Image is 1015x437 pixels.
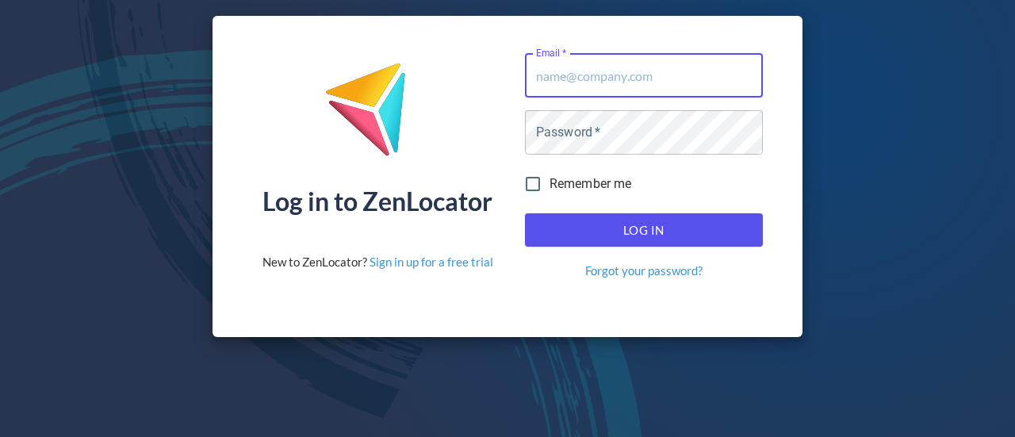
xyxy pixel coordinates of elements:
[525,213,763,247] button: Log In
[370,255,493,269] a: Sign in up for a free trial
[542,220,745,240] span: Log In
[585,263,703,279] a: Forgot your password?
[525,53,763,98] input: name@company.com
[262,254,493,270] div: New to ZenLocator?
[550,174,632,194] span: Remember me
[324,62,431,169] img: ZenLocator
[262,189,492,214] div: Log in to ZenLocator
